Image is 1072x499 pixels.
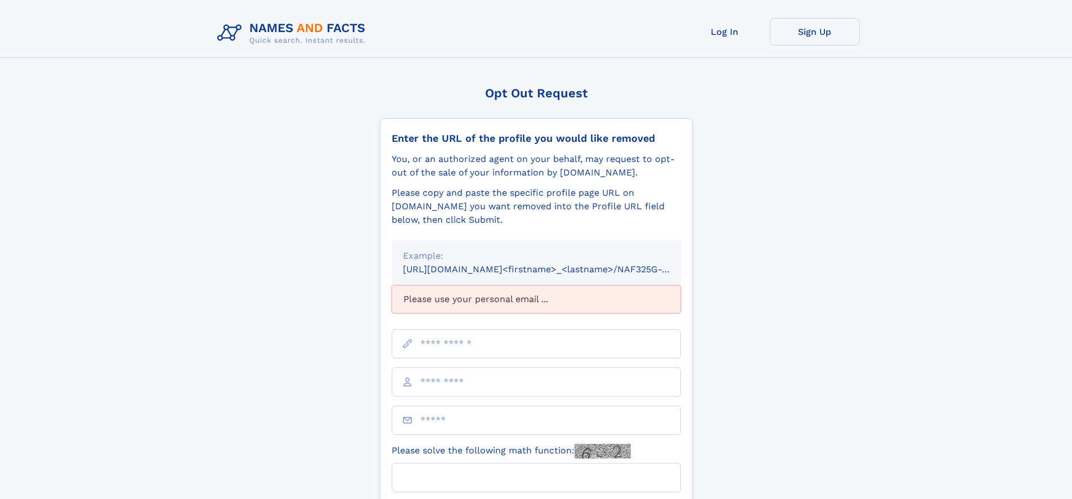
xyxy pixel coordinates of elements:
div: Example: [403,249,670,263]
div: You, or an authorized agent on your behalf, may request to opt-out of the sale of your informatio... [392,152,681,179]
img: Logo Names and Facts [213,18,375,48]
a: Log In [680,18,770,46]
div: Please copy and paste the specific profile page URL on [DOMAIN_NAME] you want removed into the Pr... [392,186,681,227]
a: Sign Up [770,18,860,46]
small: [URL][DOMAIN_NAME]<firstname>_<lastname>/NAF325G-xxxxxxxx [403,264,702,275]
div: Opt Out Request [380,86,693,100]
div: Enter the URL of the profile you would like removed [392,132,681,145]
div: Please use your personal email ... [392,285,681,313]
label: Please solve the following math function: [392,444,631,458]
